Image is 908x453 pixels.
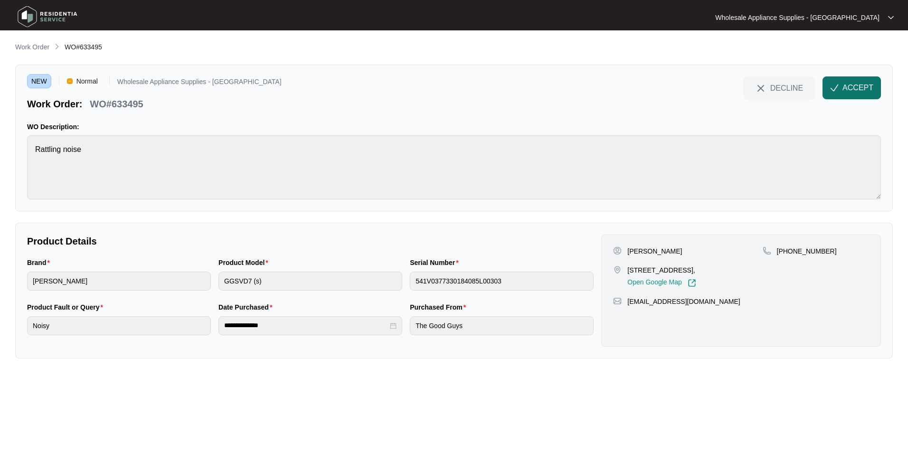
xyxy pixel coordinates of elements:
[15,42,49,52] p: Work Order
[27,302,107,312] label: Product Fault or Query
[777,246,837,256] p: [PHONE_NUMBER]
[67,78,73,84] img: Vercel Logo
[823,76,881,99] button: check-IconACCEPT
[73,74,102,88] span: Normal
[613,297,622,305] img: map-pin
[27,135,881,199] textarea: Rattling noise
[410,316,594,335] input: Purchased From
[770,83,803,93] span: DECLINE
[743,76,815,99] button: close-IconDECLINE
[715,13,880,22] p: Wholesale Appliance Supplies - [GEOGRAPHIC_DATA]
[27,97,82,111] p: Work Order:
[627,279,696,287] a: Open Google Map
[688,279,696,287] img: Link-External
[224,321,388,330] input: Date Purchased
[27,316,211,335] input: Product Fault or Query
[27,235,594,248] p: Product Details
[755,83,766,94] img: close-Icon
[410,258,462,267] label: Serial Number
[218,258,272,267] label: Product Model
[627,246,682,256] p: [PERSON_NAME]
[410,272,594,291] input: Serial Number
[842,82,873,94] span: ACCEPT
[613,265,622,274] img: map-pin
[830,84,839,92] img: check-Icon
[65,43,102,51] span: WO#633495
[117,78,282,88] p: Wholesale Appliance Supplies - [GEOGRAPHIC_DATA]
[218,302,276,312] label: Date Purchased
[613,246,622,255] img: user-pin
[888,15,894,20] img: dropdown arrow
[410,302,470,312] label: Purchased From
[27,258,54,267] label: Brand
[53,43,61,50] img: chevron-right
[627,297,740,306] p: [EMAIL_ADDRESS][DOMAIN_NAME]
[14,2,81,31] img: residentia service logo
[627,265,696,275] p: [STREET_ADDRESS],
[27,272,211,291] input: Brand
[27,122,881,132] p: WO Description:
[763,246,771,255] img: map-pin
[27,74,51,88] span: NEW
[218,272,402,291] input: Product Model
[13,42,51,53] a: Work Order
[90,97,143,111] p: WO#633495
